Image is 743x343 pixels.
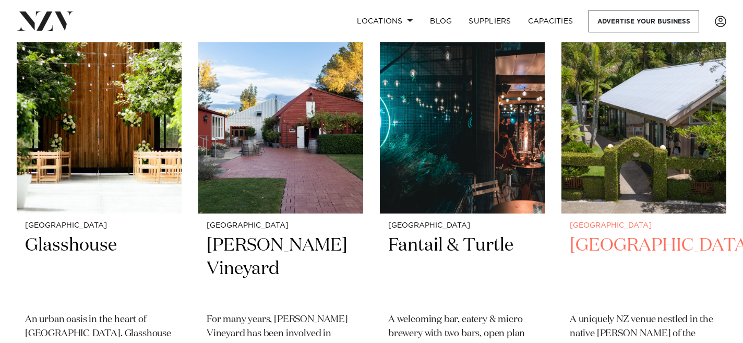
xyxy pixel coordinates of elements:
small: [GEOGRAPHIC_DATA] [207,222,355,230]
a: BLOG [422,10,460,32]
img: nzv-logo.png [17,11,74,30]
a: Advertise your business [589,10,699,32]
small: [GEOGRAPHIC_DATA] [570,222,718,230]
a: Locations [349,10,422,32]
a: Capacities [520,10,582,32]
h2: [PERSON_NAME] Vineyard [207,234,355,304]
h2: Glasshouse [25,234,173,304]
small: [GEOGRAPHIC_DATA] [388,222,536,230]
small: [GEOGRAPHIC_DATA] [25,222,173,230]
h2: [GEOGRAPHIC_DATA] [570,234,718,304]
h2: Fantail & Turtle [388,234,536,304]
a: SUPPLIERS [460,10,519,32]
